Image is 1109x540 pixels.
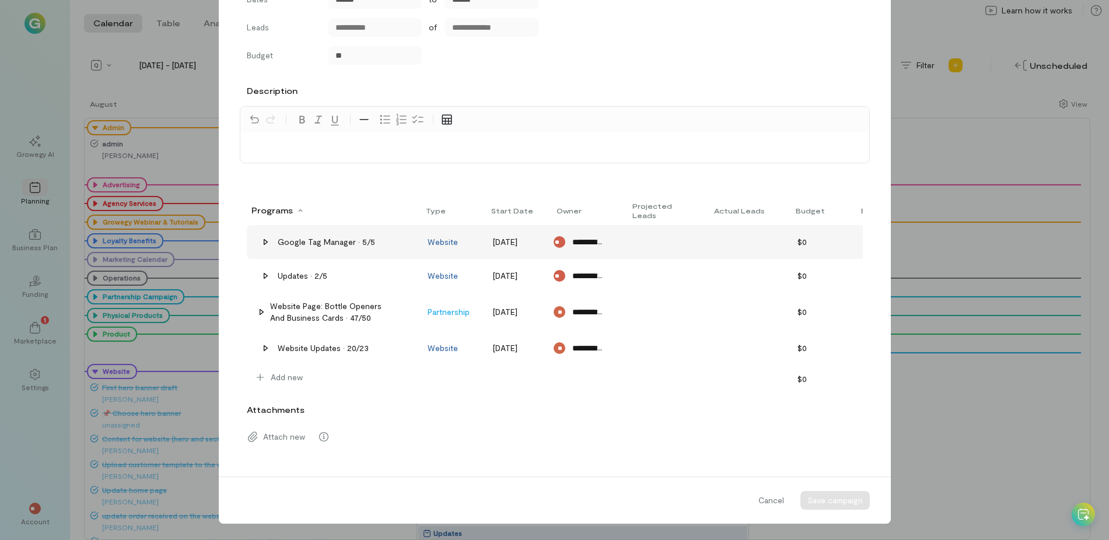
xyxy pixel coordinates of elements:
span: Save campaign [807,495,863,505]
span: $0 [786,306,845,318]
div: Toggle SortBy [251,205,303,216]
span: [DATE] [851,342,933,354]
div: Website page: bottle openers and business cards · 47/50 [270,300,398,324]
span: [DATE] [851,236,933,248]
span: Website [416,236,475,248]
div: Google Tag Manager · 5/5 [278,236,375,248]
label: Description [247,85,298,97]
div: Toggle SortBy [632,201,697,220]
button: Save campaign [800,491,870,510]
span: of [429,22,437,33]
div: Toggle SortBy [714,206,770,215]
div: Toggle SortBy [491,206,538,215]
span: Partnership [416,306,475,318]
span: Programs [251,205,293,216]
span: Owner [557,206,582,215]
span: Website [416,342,475,354]
label: Budget [247,50,317,65]
div: editable markdown [240,132,869,163]
span: [DATE] [481,342,541,354]
label: Leads [247,22,317,37]
div: Attach new [240,425,870,448]
span: Type [426,206,446,215]
div: Website updates · 20/23 [278,342,369,354]
span: Start date [491,206,533,215]
span: [DATE] [481,270,541,282]
span: $0 [786,236,845,248]
span: Cancel [758,495,784,506]
span: Budget [796,206,825,215]
span: Projected leads [632,201,692,220]
div: Toggle SortBy [426,206,451,215]
span: Attach new [263,431,305,443]
div: Toggle SortBy [861,206,902,215]
span: Website [416,270,475,282]
span: [DATE] [851,270,933,282]
span: $0 [786,373,845,385]
span: [DATE] [481,236,541,248]
span: [DATE] [481,306,541,318]
span: End date [861,206,897,215]
span: $0 [786,342,845,354]
span: [DATE] [851,306,933,318]
div: Toggle SortBy [557,206,587,215]
span: Actual leads [714,206,765,215]
div: Toggle SortBy [796,206,830,215]
span: Add new [271,371,303,383]
div: Updates · 2/5 [278,270,327,282]
span: $0 [786,270,845,282]
label: Attachments [247,404,305,416]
